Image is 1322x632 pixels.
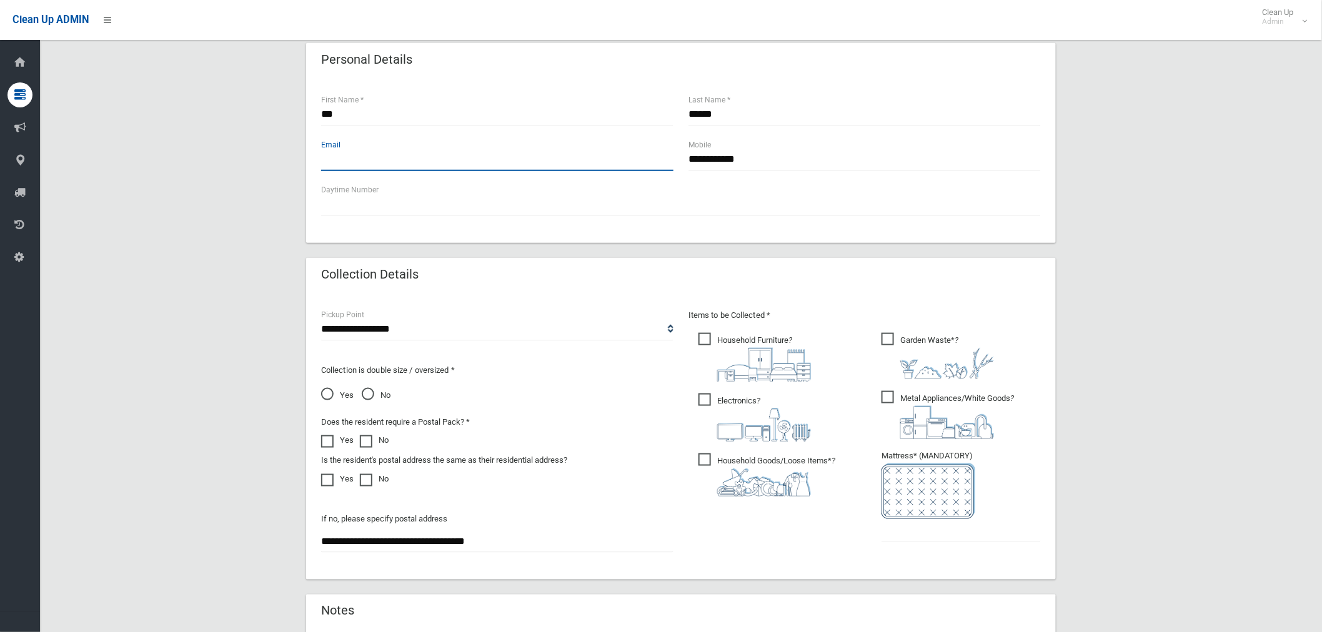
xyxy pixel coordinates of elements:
[882,333,994,379] span: Garden Waste*
[1263,17,1294,26] small: Admin
[321,472,354,486] label: Yes
[698,393,811,442] span: Electronics
[717,456,835,496] i: ?
[900,406,994,439] img: 36c1b0289cb1767239cdd3de9e694f19.png
[321,453,567,468] label: Is the resident's postal address the same as their residential address?
[321,363,673,378] p: Collection is double size / oversized *
[882,391,1014,439] span: Metal Appliances/White Goods
[900,335,994,379] i: ?
[12,14,89,26] span: Clean Up ADMIN
[321,415,470,430] label: Does the resident require a Postal Pack? *
[882,451,1041,519] span: Mattress* (MANDATORY)
[717,468,811,496] img: b13cc3517677393f34c0a387616ef184.png
[698,333,811,382] span: Household Furniture
[306,599,369,623] header: Notes
[360,472,389,486] label: No
[321,388,354,403] span: Yes
[360,433,389,448] label: No
[306,47,427,72] header: Personal Details
[717,335,811,382] i: ?
[698,453,835,496] span: Household Goods/Loose Items*
[717,408,811,442] img: 394712a680b73dbc3d2a6a3a7ffe5a07.png
[321,511,447,526] label: If no, please specify postal address
[1256,7,1306,26] span: Clean Up
[717,348,811,382] img: aa9efdbe659d29b613fca23ba79d85cb.png
[688,308,1041,323] p: Items to be Collected *
[362,388,390,403] span: No
[306,262,434,287] header: Collection Details
[882,463,975,519] img: e7408bece873d2c1783593a074e5cb2f.png
[900,393,1014,439] i: ?
[321,433,354,448] label: Yes
[717,396,811,442] i: ?
[900,348,994,379] img: 4fd8a5c772b2c999c83690221e5242e0.png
